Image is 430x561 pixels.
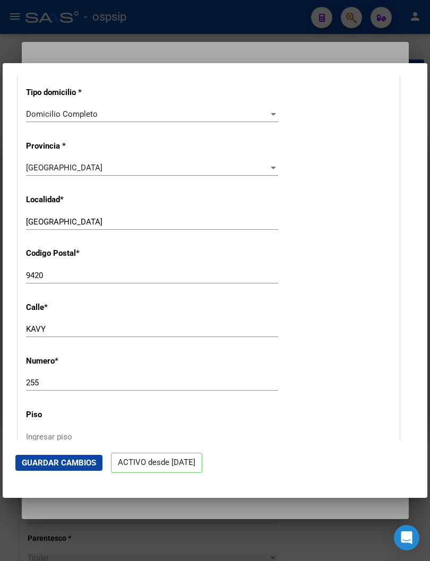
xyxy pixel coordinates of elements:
span: [GEOGRAPHIC_DATA] [26,163,102,172]
div: Open Intercom Messenger [394,525,419,550]
p: Numero [26,355,135,367]
p: Calle [26,301,135,314]
button: Guardar Cambios [15,455,102,471]
p: Provincia * [26,140,135,152]
span: Guardar Cambios [22,458,96,468]
p: Piso [26,409,135,421]
p: ACTIVO desde [DATE] [111,453,202,473]
span: Domicilio Completo [26,109,98,119]
p: Codigo Postal [26,247,135,260]
p: Tipo domicilio * [26,87,135,99]
p: Localidad [26,194,135,206]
